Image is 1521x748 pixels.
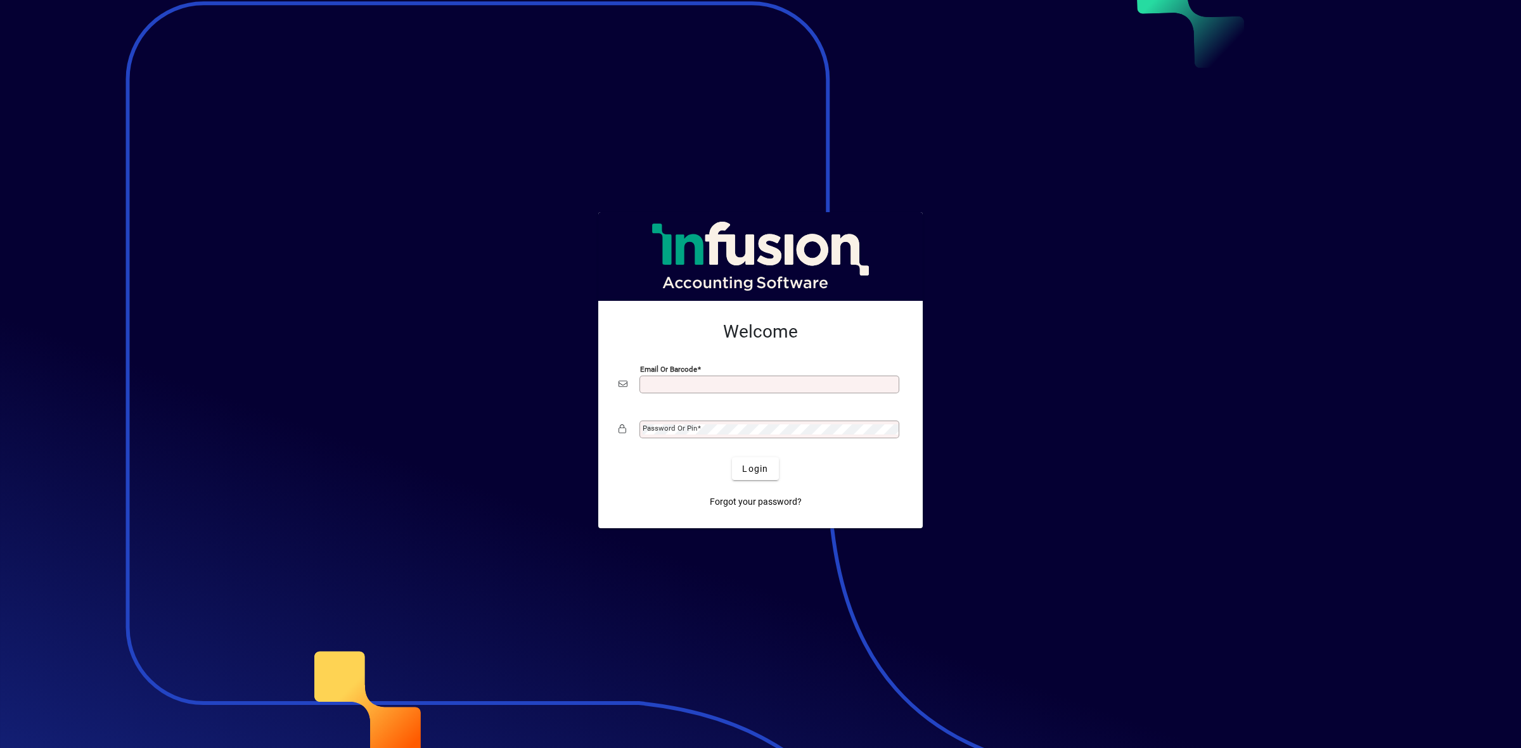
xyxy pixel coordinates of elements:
[619,321,902,343] h2: Welcome
[742,462,768,476] span: Login
[732,457,778,480] button: Login
[640,365,697,374] mat-label: Email or Barcode
[643,424,697,433] mat-label: Password or Pin
[710,495,802,509] span: Forgot your password?
[705,490,807,513] a: Forgot your password?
